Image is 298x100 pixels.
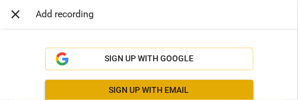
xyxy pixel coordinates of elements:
span: Sign up with email [55,85,244,96]
button: Close [5,4,26,25]
span: Sign up with Google [104,53,194,65]
span: close [8,7,23,21]
button: Sign up with Google [45,48,253,70]
h3: Add recording [36,8,284,20]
